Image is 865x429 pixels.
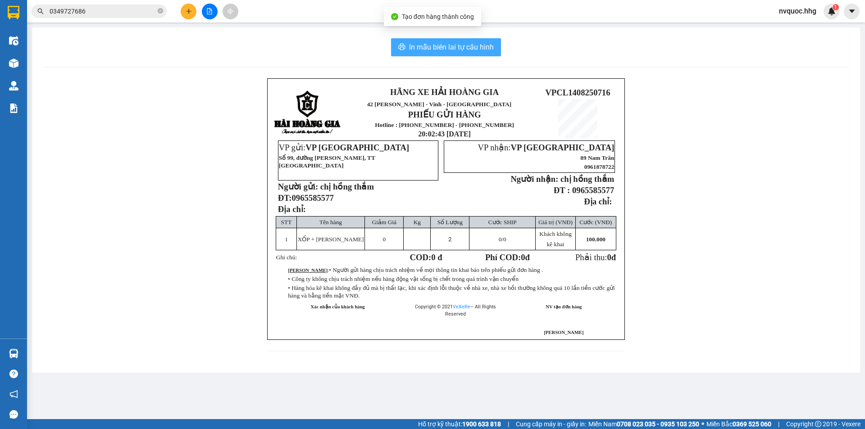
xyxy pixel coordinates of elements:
[521,253,525,262] span: 0
[418,419,501,429] span: Hỗ trợ kỹ thuật:
[706,419,771,429] span: Miền Bắc
[544,330,583,335] span: [PERSON_NAME]
[402,13,474,20] span: Tạo đơn hàng thành công
[580,154,614,161] span: 89 Nam Trân
[288,284,615,299] span: • Hàng hóa kê khai không đầy đủ mà bị thất lạc, khi xác định lỗi thuộc về nhà xe, nhà xe bồi thườ...
[37,8,44,14] span: search
[833,4,839,10] sup: 1
[279,154,375,169] span: Số 99, đường [PERSON_NAME], TT [GEOGRAPHIC_DATA]
[305,143,409,152] span: VP [GEOGRAPHIC_DATA]
[278,182,318,191] strong: Người gửi:
[485,253,530,262] strong: Phí COD: đ
[383,236,386,243] span: 0
[844,4,860,19] button: caret-down
[9,59,18,68] img: warehouse-icon
[828,7,836,15] img: icon-new-feature
[448,236,451,243] span: 2
[9,36,18,45] img: warehouse-icon
[329,266,543,273] span: • Người gửi hàng chịu trách nhiệm về mọi thông tin khai báo trên phiếu gửi đơn hàng .
[276,254,297,261] span: Ghi chú:
[223,4,238,19] button: aim
[546,304,582,309] strong: NV tạo đơn hàng
[39,60,121,74] strong: Hotline : [PHONE_NUMBER] - [PHONE_NUMBER]
[733,420,771,428] strong: 0369 525 060
[431,253,442,262] span: 0 đ
[588,419,699,429] span: Miền Nam
[778,419,779,429] span: |
[320,182,374,191] span: chị hồng thắm
[50,6,156,16] input: Tìm tên, số ĐT hoặc mã đơn
[9,81,18,90] img: warehouse-icon
[367,101,512,108] span: 42 [PERSON_NAME] - Vinh - [GEOGRAPHIC_DATA]
[478,143,614,152] span: VP nhận:
[375,122,514,128] strong: Hotline : [PHONE_NUMBER] - [PHONE_NUMBER]
[607,253,611,262] span: 0
[319,219,342,226] span: Tên hàng
[41,30,119,46] span: 42 [PERSON_NAME] - Vinh - [GEOGRAPHIC_DATA]
[390,87,499,97] strong: HÃNG XE HẢI HOÀNG GIA
[9,410,18,419] span: message
[298,236,364,243] span: XỐP + [PERSON_NAME]
[584,197,612,206] strong: Địa chỉ:
[52,9,109,28] strong: HÃNG XE HẢI HOÀNG GIA
[415,304,496,317] span: Copyright © 2021 – All Rights Reserved
[409,41,494,53] span: In mẫu biên lai tự cấu hình
[815,421,821,427] span: copyright
[453,304,470,310] a: VeXeRe
[437,219,463,226] span: Số Lượng
[584,163,615,170] span: 0961878722
[288,268,328,273] strong: [PERSON_NAME]
[408,110,481,119] strong: PHIẾU GỬI HÀNG
[572,185,614,195] span: 0965585577
[560,174,614,184] span: chị hồng thắm
[499,236,502,243] span: 0
[9,390,18,398] span: notification
[554,185,570,195] strong: ĐT :
[9,349,18,358] img: warehouse-icon
[126,33,191,43] span: VPCL1408250682
[310,304,365,309] strong: Xác nhận của khách hàng
[499,236,506,243] span: /0
[414,219,421,226] span: Kg
[292,193,334,203] span: 0965585577
[158,8,163,14] span: close-circle
[9,104,18,113] img: solution-icon
[186,8,192,14] span: plus
[539,230,571,248] span: Khách không kê khai
[834,4,837,10] span: 1
[279,143,409,152] span: VP gửi:
[538,219,573,226] span: Giá trị (VNĐ)
[8,6,19,19] img: logo-vxr
[278,204,306,214] span: Địa chỉ:
[391,13,398,20] span: check-circle
[418,130,471,138] span: 20:02:43 [DATE]
[181,4,196,19] button: plus
[5,20,34,65] img: logo
[44,49,117,58] strong: PHIẾU GỬI HÀNG
[227,8,233,14] span: aim
[579,219,612,226] span: Cước (VNĐ)
[398,43,405,52] span: printer
[545,88,610,97] span: VPCL1408250716
[772,5,824,17] span: nvquoc.hhg
[274,90,341,135] img: logo
[510,174,558,184] strong: Người nhận:
[701,422,704,426] span: ⚪️
[508,419,509,429] span: |
[848,7,856,15] span: caret-down
[410,253,442,262] strong: COD:
[288,268,543,273] span: :
[391,38,501,56] button: printerIn mẫu biên lai tự cấu hình
[278,193,334,203] strong: ĐT:
[372,219,396,226] span: Giảm Giá
[611,253,616,262] span: đ
[202,4,218,19] button: file-add
[206,8,213,14] span: file-add
[9,370,18,378] span: question-circle
[488,219,517,226] span: Cước SHIP
[288,275,519,282] span: • Công ty không chịu trách nhiệm nếu hàng động vật sống bị chết trong quá trình vận chuyển
[575,253,616,262] span: Phải thu:
[281,219,292,226] span: STT
[285,236,288,243] span: 1
[510,143,614,152] span: VP [GEOGRAPHIC_DATA]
